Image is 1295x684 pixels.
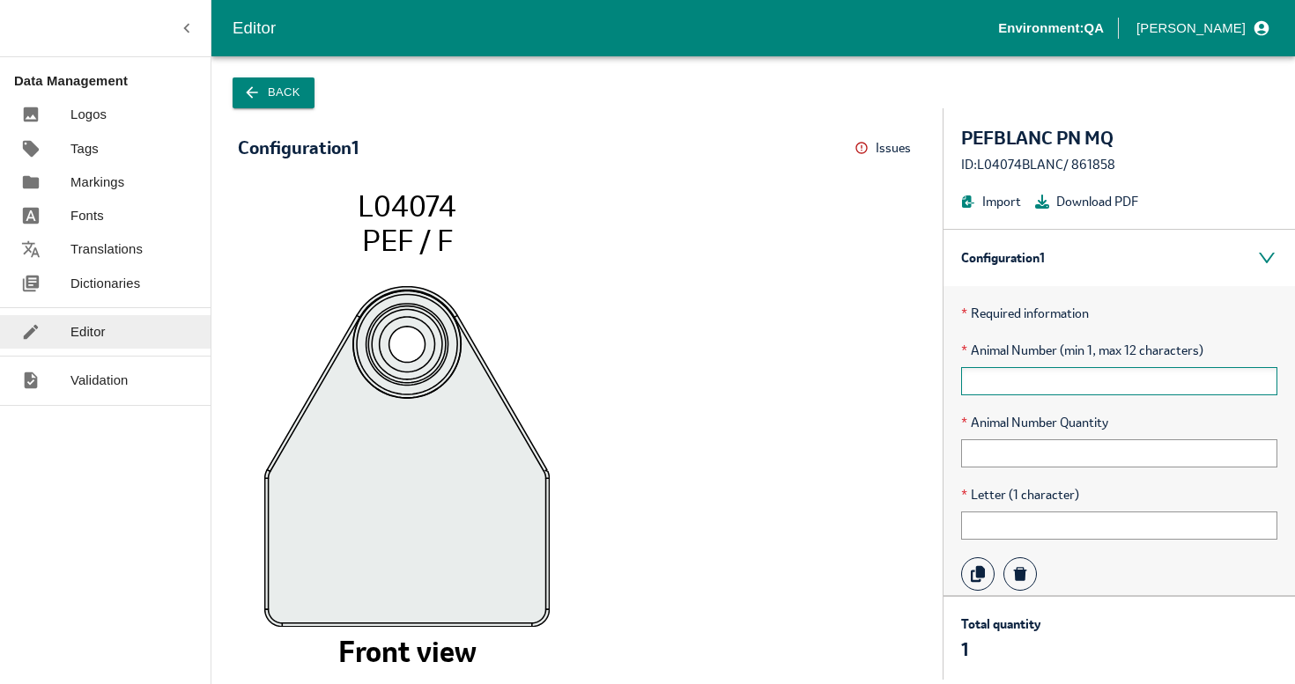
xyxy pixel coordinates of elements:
[70,173,124,192] p: Markings
[961,341,1277,360] span: Animal Number
[233,77,314,108] button: Back
[238,138,359,158] div: Configuration 1
[70,322,106,342] p: Editor
[961,126,1277,151] div: PEFBLANC PN MQ
[70,139,99,158] p: Tags
[961,637,1040,662] p: 1
[943,230,1295,286] div: Configuration 1
[961,485,1277,504] span: Letter
[1009,485,1079,504] span: (1 character)
[1136,18,1246,38] p: [PERSON_NAME]
[358,187,456,224] tspan: L04074
[70,105,107,124] p: Logos
[998,18,1104,38] p: Environment: QA
[70,274,140,293] p: Dictionaries
[70,371,129,390] p: Validation
[338,633,477,670] tspan: Front view
[961,614,1040,634] p: Total quantity
[70,239,143,259] p: Translations
[233,15,998,41] div: Editor
[1129,13,1274,43] button: profile
[1035,192,1138,211] button: Download PDF
[70,206,104,225] p: Fonts
[362,222,453,259] tspan: PEF / F
[961,413,1277,432] span: Animal Number Quantity
[961,304,1277,323] p: Required information
[855,135,916,162] button: Issues
[1060,341,1203,360] span: (min 1, max 12 characters)
[961,155,1277,174] div: ID: L04074BLANC / 861858
[961,192,1021,211] button: Import
[14,71,211,91] p: Data Management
